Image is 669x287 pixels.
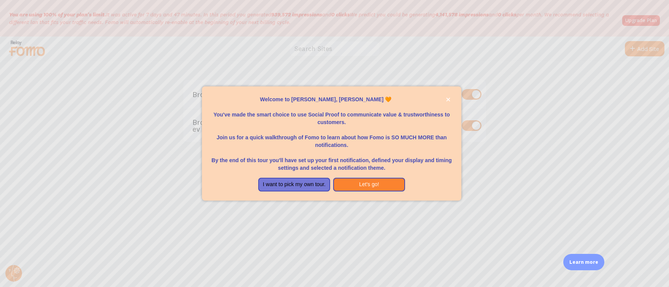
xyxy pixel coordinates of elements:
[258,178,330,191] button: I want to pick my own tour.
[333,178,405,191] button: Let's go!
[563,254,604,270] div: Learn more
[211,126,452,149] p: Join us for a quick walkthrough of Fomo to learn about how Fomo is SO MUCH MORE than notifications.
[202,86,461,201] div: Welcome to Fomo, Eric Iversen 🧡You&amp;#39;ve made the smart choice to use Social Proof to commun...
[211,96,452,103] p: Welcome to [PERSON_NAME], [PERSON_NAME] 🧡
[444,96,452,104] button: close,
[569,258,598,266] p: Learn more
[211,149,452,172] p: By the end of this tour you'll have set up your first notification, defined your display and timi...
[211,103,452,126] p: You've made the smart choice to use Social Proof to communicate value & trustworthiness to custom...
